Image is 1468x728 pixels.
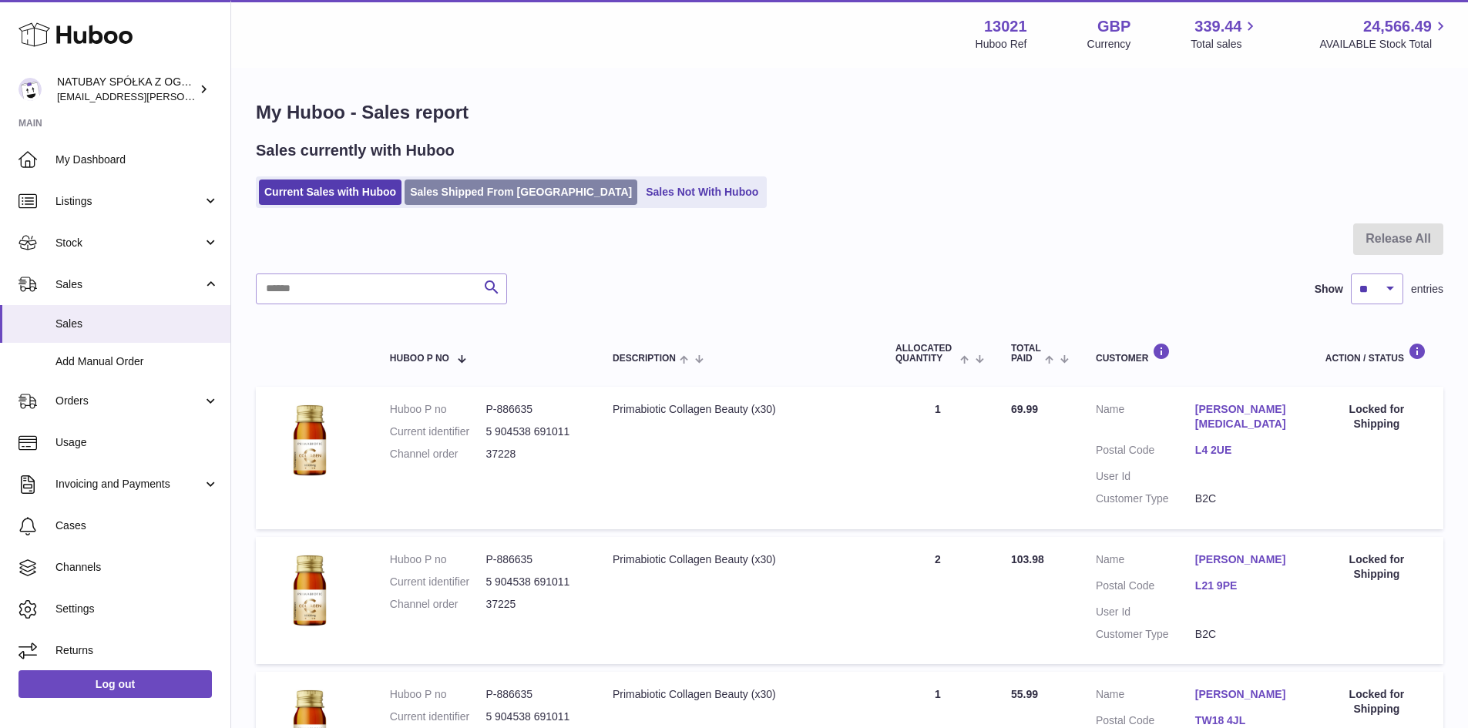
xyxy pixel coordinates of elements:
dd: 5 904538 691011 [485,575,582,589]
span: My Dashboard [55,153,219,167]
dt: User Id [1096,469,1195,484]
a: Log out [18,670,212,698]
dt: Name [1096,552,1195,571]
div: Action / Status [1325,343,1428,364]
a: 339.44 Total sales [1191,16,1259,52]
span: Settings [55,602,219,616]
span: Description [613,354,676,364]
dt: Customer Type [1096,627,1195,642]
div: Primabiotic Collagen Beauty (x30) [613,402,865,417]
strong: 13021 [984,16,1027,37]
dd: P-886635 [485,687,582,702]
div: NATUBAY SPÓŁKA Z OGRANICZONĄ ODPOWIEDZIALNOŚCIĄ [57,75,196,104]
span: AVAILABLE Stock Total [1319,37,1450,52]
label: Show [1315,282,1343,297]
img: 130211698054880.jpg [271,552,348,629]
td: 2 [880,537,996,665]
dt: Channel order [390,447,486,461]
span: Total sales [1191,37,1259,52]
td: 1 [880,387,996,528]
h1: My Huboo - Sales report [256,100,1443,125]
div: Primabiotic Collagen Beauty (x30) [613,552,865,567]
a: L4 2UE [1195,443,1295,458]
span: 69.99 [1011,403,1038,415]
span: 339.44 [1194,16,1241,37]
dt: Current identifier [390,424,486,439]
span: Sales [55,317,219,331]
dt: Name [1096,402,1195,435]
dt: Postal Code [1096,443,1195,461]
dt: Postal Code [1096,579,1195,597]
span: 24,566.49 [1363,16,1432,37]
a: [PERSON_NAME] [1195,552,1295,567]
span: Sales [55,277,203,292]
span: Huboo P no [390,354,449,364]
dt: User Id [1096,605,1195,619]
dd: 37228 [485,447,582,461]
span: 55.99 [1011,688,1038,700]
span: Channels [55,560,219,575]
span: Stock [55,236,203,250]
span: Usage [55,435,219,450]
dt: Huboo P no [390,402,486,417]
span: [EMAIL_ADDRESS][PERSON_NAME][DOMAIN_NAME] [57,90,309,102]
a: Current Sales with Huboo [259,179,401,205]
span: 103.98 [1011,553,1044,565]
div: Locked for Shipping [1325,552,1428,582]
dd: 37225 [485,597,582,612]
a: L21 9PE [1195,579,1295,593]
dt: Channel order [390,597,486,612]
dd: 5 904538 691011 [485,710,582,724]
dd: P-886635 [485,552,582,567]
dt: Current identifier [390,710,486,724]
a: [PERSON_NAME][MEDICAL_DATA] [1195,402,1295,431]
dd: B2C [1195,491,1295,506]
span: Listings [55,194,203,209]
h2: Sales currently with Huboo [256,140,455,161]
dt: Huboo P no [390,552,486,567]
dd: P-886635 [485,402,582,417]
div: Huboo Ref [976,37,1027,52]
span: Add Manual Order [55,354,219,369]
div: Primabiotic Collagen Beauty (x30) [613,687,865,702]
div: Customer [1096,343,1295,364]
img: kacper.antkowski@natubay.pl [18,78,42,101]
strong: GBP [1097,16,1130,37]
span: Invoicing and Payments [55,477,203,491]
dd: 5 904538 691011 [485,424,582,439]
span: Total paid [1011,344,1041,364]
span: entries [1411,282,1443,297]
span: Orders [55,394,203,408]
dt: Name [1096,687,1195,706]
a: [PERSON_NAME] [1195,687,1295,702]
a: Sales Shipped From [GEOGRAPHIC_DATA] [405,179,637,205]
span: Cases [55,518,219,533]
div: Currency [1087,37,1131,52]
div: Locked for Shipping [1325,402,1428,431]
a: TW18 4JL [1195,713,1295,728]
a: 24,566.49 AVAILABLE Stock Total [1319,16,1450,52]
a: Sales Not With Huboo [640,179,764,205]
div: Locked for Shipping [1325,687,1428,716]
dt: Customer Type [1096,491,1195,506]
span: Returns [55,643,219,658]
img: 130211698054880.jpg [271,402,348,479]
span: ALLOCATED Quantity [895,344,956,364]
dt: Huboo P no [390,687,486,702]
dt: Current identifier [390,575,486,589]
dd: B2C [1195,627,1295,642]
